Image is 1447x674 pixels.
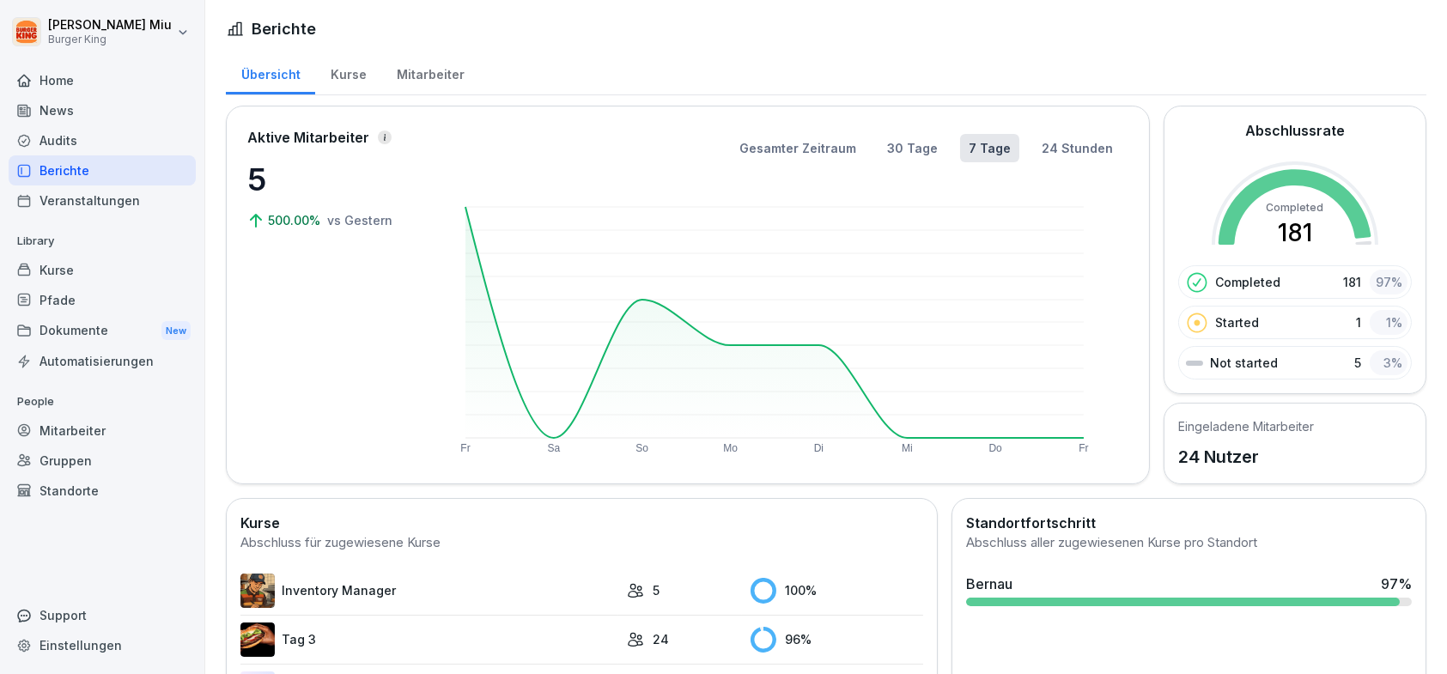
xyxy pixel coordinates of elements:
h2: Abschlussrate [1245,120,1345,141]
a: News [9,95,196,125]
a: Pfade [9,285,196,315]
button: Gesamter Zeitraum [731,134,865,162]
a: Mitarbeiter [9,416,196,446]
div: Support [9,600,196,630]
div: New [161,321,191,341]
button: 7 Tage [960,134,1019,162]
h5: Eingeladene Mitarbeiter [1178,417,1314,435]
text: Fr [460,442,470,454]
p: 24 [653,630,669,648]
p: Completed [1215,273,1280,291]
h2: Standortfortschritt [966,513,1412,533]
p: People [9,388,196,416]
a: Tag 3 [240,622,618,657]
a: Home [9,65,196,95]
text: Mo [723,442,738,454]
p: 500.00% [268,211,324,229]
p: 1 [1356,313,1361,331]
div: 96 % [751,627,924,653]
p: vs Gestern [327,211,392,229]
a: Inventory Manager [240,574,618,608]
div: 100 % [751,578,924,604]
a: Kurse [9,255,196,285]
text: Do [988,442,1002,454]
text: Sa [547,442,560,454]
a: Gruppen [9,446,196,476]
a: Bernau97% [959,567,1419,613]
p: [PERSON_NAME] Miu [48,18,172,33]
img: cq6tslmxu1pybroki4wxmcwi.png [240,622,275,657]
div: Bernau [966,574,1012,594]
p: Aktive Mitarbeiter [247,127,369,148]
a: Kurse [315,51,381,94]
p: Library [9,228,196,255]
div: 97 % [1381,574,1412,594]
p: 5 [653,581,660,599]
text: Mi [902,442,913,454]
p: Not started [1210,354,1278,372]
h1: Berichte [252,17,316,40]
p: Burger King [48,33,172,46]
text: Fr [1079,442,1088,454]
a: DokumenteNew [9,315,196,347]
a: Veranstaltungen [9,185,196,216]
p: 5 [247,156,419,203]
p: 24 Nutzer [1178,444,1314,470]
text: Di [814,442,824,454]
a: Übersicht [226,51,315,94]
p: 181 [1343,273,1361,291]
text: So [635,442,648,454]
a: Audits [9,125,196,155]
button: 30 Tage [879,134,946,162]
div: Dokumente [9,315,196,347]
p: Started [1215,313,1259,331]
div: 97 % [1370,270,1407,294]
a: Automatisierungen [9,346,196,376]
a: Standorte [9,476,196,506]
div: Abschluss aller zugewiesenen Kurse pro Standort [966,533,1412,553]
div: 1 % [1370,310,1407,335]
h2: Kurse [240,513,923,533]
div: 3 % [1370,350,1407,375]
a: Berichte [9,155,196,185]
div: Abschluss für zugewiesene Kurse [240,533,923,553]
button: 24 Stunden [1033,134,1122,162]
p: 5 [1354,354,1361,372]
a: Einstellungen [9,630,196,660]
img: o1h5p6rcnzw0lu1jns37xjxx.png [240,574,275,608]
a: Mitarbeiter [381,51,479,94]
